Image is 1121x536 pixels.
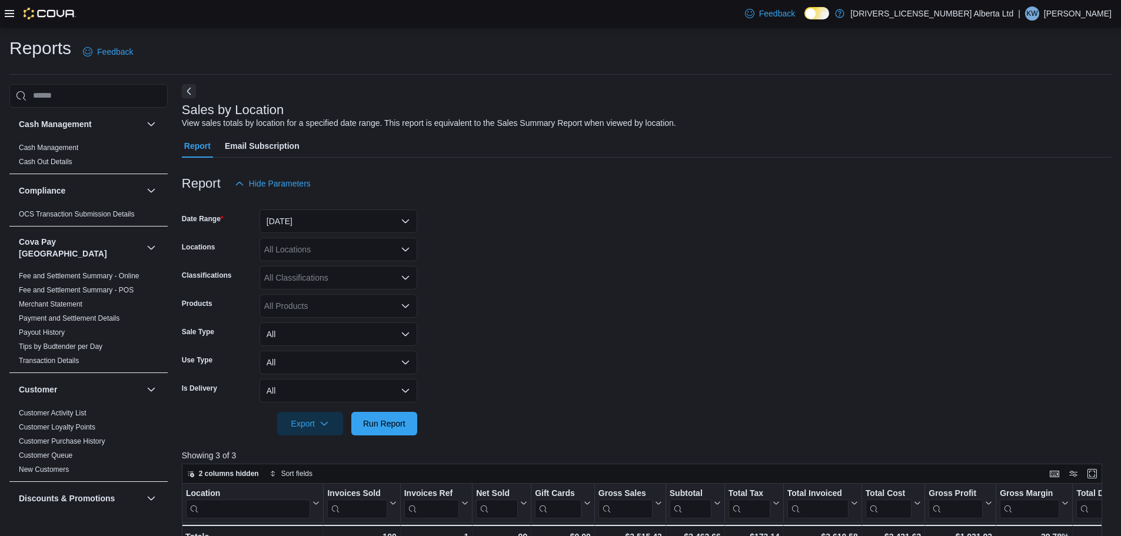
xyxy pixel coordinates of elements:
[144,382,158,397] button: Customer
[19,236,142,259] h3: Cova Pay [GEOGRAPHIC_DATA]
[186,488,320,518] button: Location
[19,185,142,197] button: Compliance
[19,144,78,152] a: Cash Management
[249,178,311,189] span: Hide Parameters
[182,467,264,481] button: 2 columns hidden
[598,488,662,518] button: Gross Sales
[740,2,800,25] a: Feedback
[401,273,410,282] button: Open list of options
[19,143,78,152] span: Cash Management
[19,492,115,504] h3: Discounts & Promotions
[19,451,72,460] span: Customer Queue
[260,351,417,374] button: All
[182,214,224,224] label: Date Range
[19,210,135,218] a: OCS Transaction Submission Details
[1018,6,1020,21] p: |
[670,488,711,499] div: Subtotal
[19,451,72,460] a: Customer Queue
[78,40,138,64] a: Feedback
[327,488,387,518] div: Invoices Sold
[351,412,417,435] button: Run Report
[729,488,770,499] div: Total Tax
[19,314,119,322] a: Payment and Settlement Details
[1000,488,1059,499] div: Gross Margin
[144,241,158,255] button: Cova Pay [GEOGRAPHIC_DATA]
[182,103,284,117] h3: Sales by Location
[182,299,212,308] label: Products
[19,384,142,395] button: Customer
[9,141,168,174] div: Cash Management
[19,209,135,219] span: OCS Transaction Submission Details
[19,118,92,130] h3: Cash Management
[1025,6,1039,21] div: Kelli White
[1085,467,1099,481] button: Enter fullscreen
[19,157,72,167] span: Cash Out Details
[182,117,676,129] div: View sales totals by location for a specified date range. This report is equivalent to the Sales ...
[929,488,992,518] button: Gross Profit
[476,488,527,518] button: Net Sold
[182,450,1112,461] p: Showing 3 of 3
[535,488,581,499] div: Gift Cards
[670,488,711,518] div: Subtotal
[19,408,87,418] span: Customer Activity List
[404,488,458,518] div: Invoices Ref
[19,118,142,130] button: Cash Management
[9,269,168,372] div: Cova Pay [GEOGRAPHIC_DATA]
[787,488,849,518] div: Total Invoiced
[1000,488,1059,518] div: Gross Margin
[97,46,133,58] span: Feedback
[144,491,158,505] button: Discounts & Promotions
[230,172,315,195] button: Hide Parameters
[19,423,95,431] a: Customer Loyalty Points
[19,492,142,504] button: Discounts & Promotions
[19,158,72,166] a: Cash Out Details
[144,117,158,131] button: Cash Management
[787,488,849,499] div: Total Invoiced
[598,488,653,518] div: Gross Sales
[476,488,518,499] div: Net Sold
[1044,6,1112,21] p: [PERSON_NAME]
[182,327,214,337] label: Sale Type
[284,412,336,435] span: Export
[1026,6,1037,21] span: KW
[184,134,211,158] span: Report
[19,300,82,308] a: Merchant Statement
[19,299,82,309] span: Merchant Statement
[670,488,721,518] button: Subtotal
[19,185,65,197] h3: Compliance
[19,342,102,351] a: Tips by Budtender per Day
[1047,467,1062,481] button: Keyboard shortcuts
[401,245,410,254] button: Open list of options
[404,488,458,499] div: Invoices Ref
[186,488,310,518] div: Location
[327,488,396,518] button: Invoices Sold
[535,488,591,518] button: Gift Cards
[476,488,518,518] div: Net Sold
[24,8,76,19] img: Cova
[19,357,79,365] a: Transaction Details
[182,384,217,393] label: Is Delivery
[182,271,232,280] label: Classifications
[929,488,983,518] div: Gross Profit
[19,465,69,474] span: New Customers
[19,409,87,417] a: Customer Activity List
[9,207,168,226] div: Compliance
[363,418,405,430] span: Run Report
[1000,488,1069,518] button: Gross Margin
[19,342,102,351] span: Tips by Budtender per Day
[19,465,69,474] a: New Customers
[19,271,139,281] span: Fee and Settlement Summary - Online
[1066,467,1080,481] button: Display options
[260,209,417,233] button: [DATE]
[401,301,410,311] button: Open list of options
[598,488,653,499] div: Gross Sales
[182,177,221,191] h3: Report
[866,488,912,499] div: Total Cost
[182,84,196,98] button: Next
[281,469,312,478] span: Sort fields
[729,488,780,518] button: Total Tax
[19,437,105,445] a: Customer Purchase History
